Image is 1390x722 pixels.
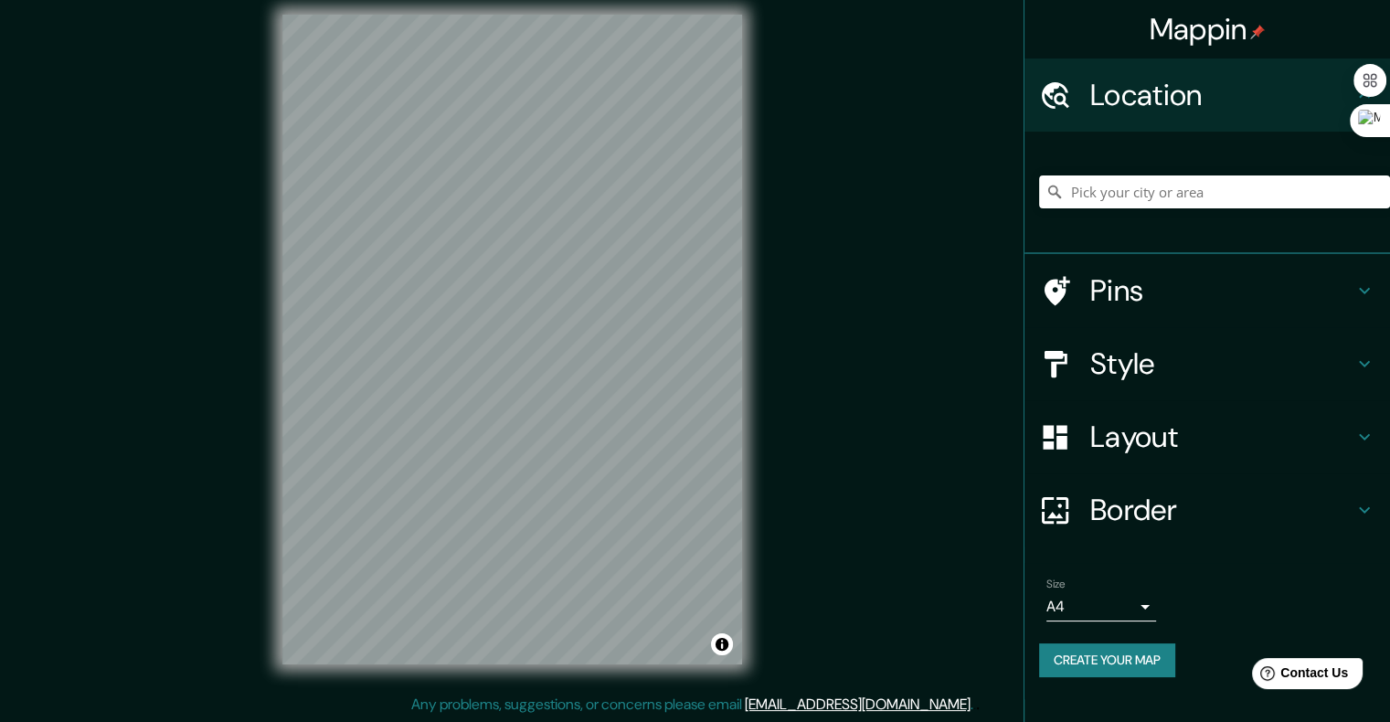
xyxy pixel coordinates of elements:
a: [EMAIL_ADDRESS][DOMAIN_NAME] [745,695,971,714]
h4: Mappin [1150,11,1266,48]
div: Style [1024,327,1390,400]
button: Create your map [1039,643,1175,677]
div: Location [1024,58,1390,132]
iframe: Help widget launcher [1227,651,1370,702]
div: Layout [1024,400,1390,473]
p: Any problems, suggestions, or concerns please email . [411,694,973,716]
h4: Location [1090,77,1353,113]
div: . [973,694,976,716]
h4: Style [1090,345,1353,382]
div: Pins [1024,254,1390,327]
button: Toggle attribution [711,633,733,655]
img: pin-icon.png [1250,25,1265,39]
div: Border [1024,473,1390,547]
canvas: Map [282,15,742,664]
h4: Border [1090,492,1353,528]
input: Pick your city or area [1039,175,1390,208]
h4: Pins [1090,272,1353,309]
h4: Layout [1090,419,1353,455]
label: Size [1046,577,1066,592]
div: A4 [1046,592,1156,621]
div: . [976,694,980,716]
